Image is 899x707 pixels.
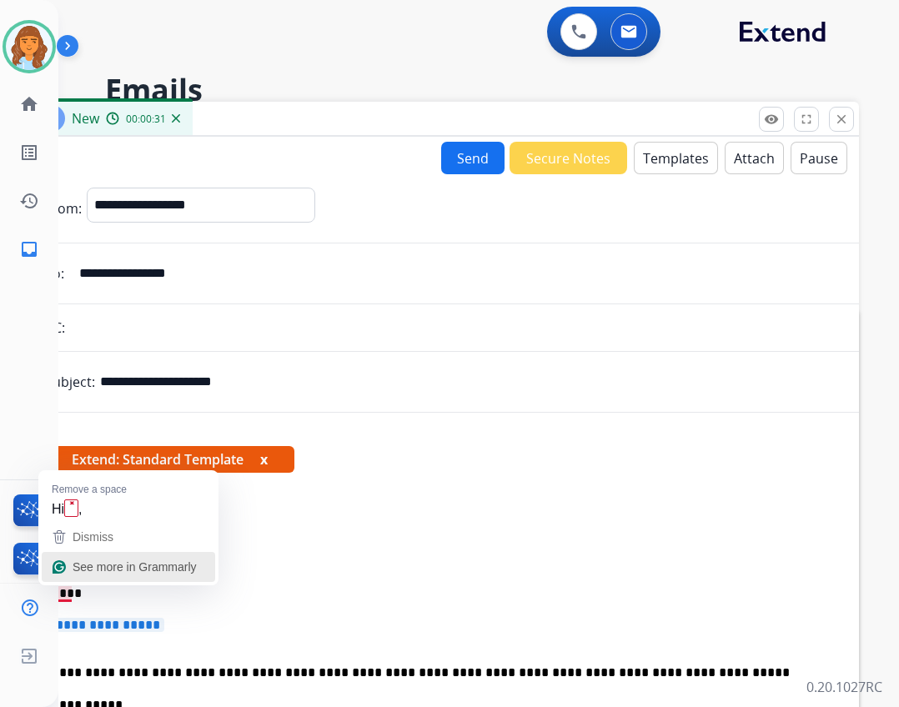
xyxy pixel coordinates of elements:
[45,372,95,392] p: Subject:
[634,142,718,174] button: Templates
[806,677,882,697] p: 0.20.1027RC
[45,198,82,218] p: From:
[260,449,268,469] button: x
[791,142,847,174] button: Pause
[6,23,53,70] img: avatar
[45,446,294,473] span: Extend: Standard Template
[19,191,39,211] mat-icon: history
[126,113,166,126] span: 00:00:31
[19,239,39,259] mat-icon: inbox
[441,142,505,174] button: Send
[725,142,784,174] button: Attach
[105,73,859,107] h2: Emails
[19,143,39,163] mat-icon: list_alt
[72,109,99,128] span: New
[510,142,627,174] button: Secure Notes
[834,112,849,127] mat-icon: close
[19,94,39,114] mat-icon: home
[764,112,779,127] mat-icon: remove_red_eye
[799,112,814,127] mat-icon: fullscreen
